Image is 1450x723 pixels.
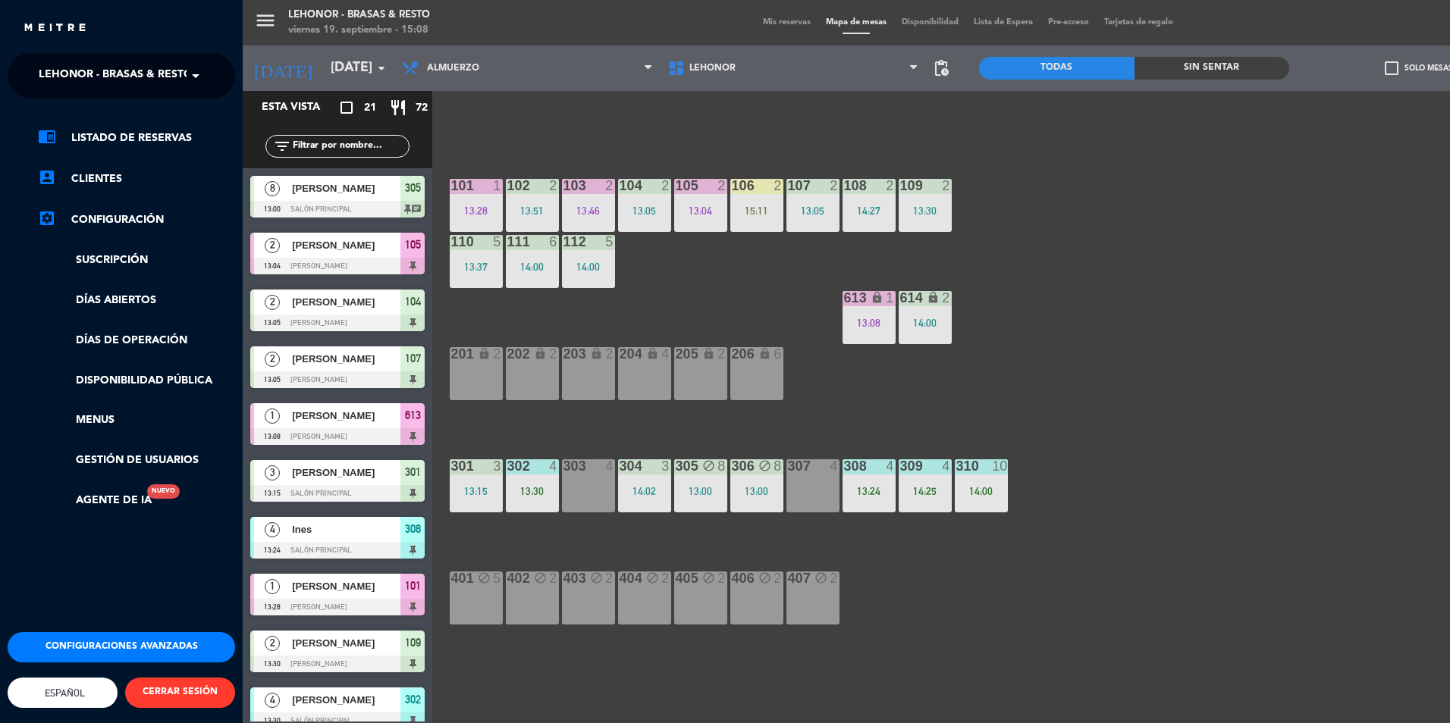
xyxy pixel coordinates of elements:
a: Disponibilidad pública [38,372,235,390]
a: chrome_reader_modeListado de Reservas [38,129,235,147]
span: 302 [405,690,421,709]
span: [PERSON_NAME] [292,351,400,367]
i: settings_applications [38,209,56,227]
span: 109 [405,634,421,652]
i: chrome_reader_mode [38,127,56,146]
a: Días de Operación [38,332,235,349]
a: Suscripción [38,252,235,269]
span: 301 [405,463,421,481]
span: 2 [265,238,280,253]
span: [PERSON_NAME] [292,692,400,708]
span: [PERSON_NAME] [292,465,400,480]
a: account_boxClientes [38,170,235,188]
span: 104 [405,293,421,311]
span: 2 [265,636,280,651]
a: Días abiertos [38,292,235,309]
span: 107 [405,349,421,368]
span: 101 [405,577,421,595]
span: [PERSON_NAME] [292,180,400,196]
button: CERRAR SESIÓN [125,678,235,708]
span: [PERSON_NAME] [292,408,400,424]
span: 105 [405,236,421,254]
a: Configuración [38,211,235,229]
span: 3 [265,465,280,480]
input: Filtrar por nombre... [291,138,409,155]
span: [PERSON_NAME] [292,578,400,594]
i: filter_list [273,137,291,155]
span: 613 [405,406,421,424]
span: 21 [364,99,376,117]
span: 1 [265,579,280,594]
div: Nuevo [147,484,180,499]
a: Gestión de usuarios [38,452,235,469]
a: Menus [38,412,235,429]
button: Configuraciones avanzadas [8,632,235,662]
span: 308 [405,520,421,538]
i: crop_square [337,99,356,117]
span: 1 [265,408,280,424]
a: Agente de IANuevo [38,492,152,509]
span: Español [41,687,85,699]
span: 305 [405,179,421,197]
span: [PERSON_NAME] [292,237,400,253]
i: restaurant [389,99,407,117]
span: 2 [265,295,280,310]
span: [PERSON_NAME] [292,294,400,310]
span: Ines [292,521,400,537]
img: MEITRE [23,23,87,34]
span: 72 [416,99,428,117]
span: 8 [265,181,280,196]
span: [PERSON_NAME] [292,635,400,651]
span: 4 [265,522,280,537]
span: 4 [265,693,280,708]
span: 2 [265,352,280,367]
div: Esta vista [250,99,352,117]
i: account_box [38,168,56,186]
span: Lehonor - Brasas & Resto [39,60,193,92]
